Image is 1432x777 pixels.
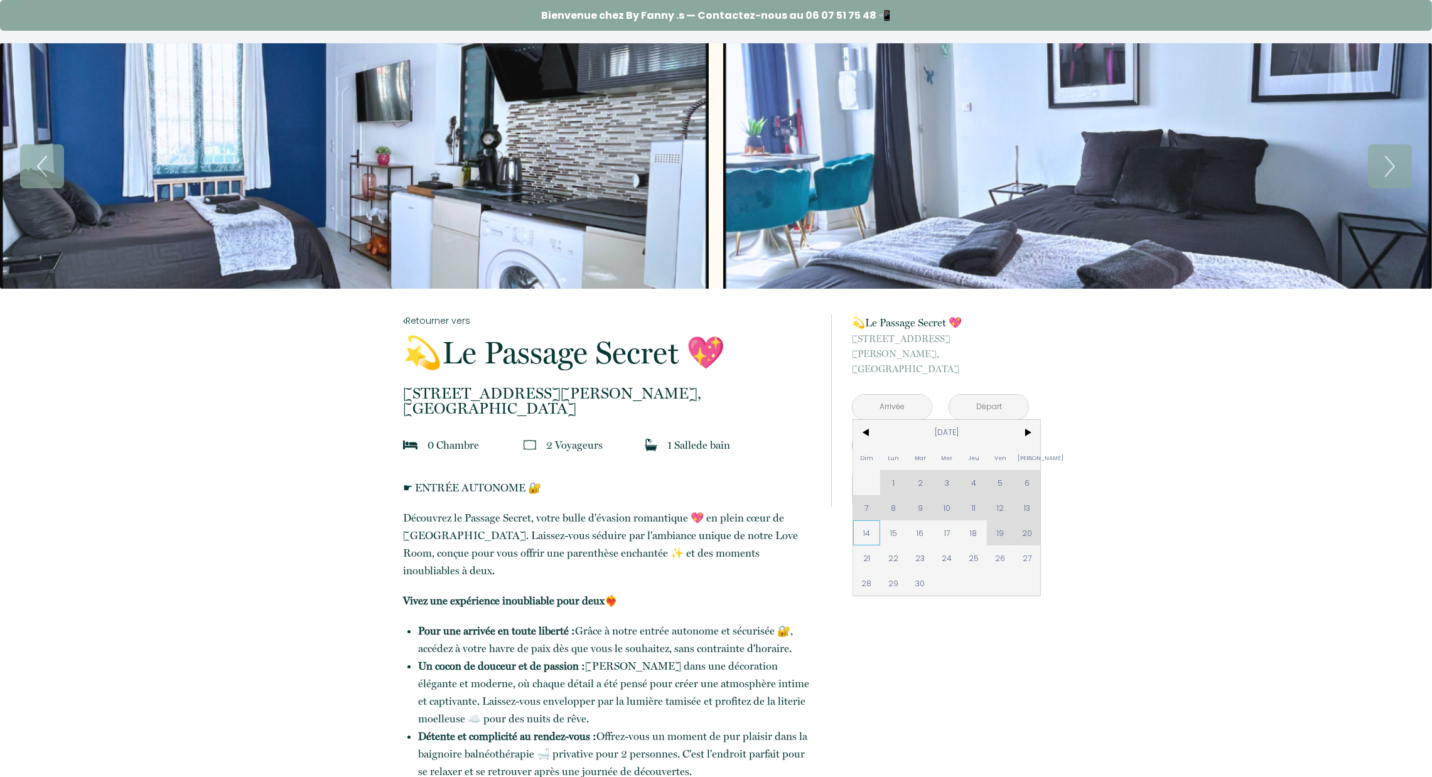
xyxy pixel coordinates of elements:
span: s [598,439,603,451]
button: Réserver [852,473,1029,507]
li: [PERSON_NAME] dans une décoration élégante et moderne, où chaque détail a été pensé pour créer un... [418,657,815,727]
button: Previous [20,144,64,188]
span: [DATE] [880,420,1014,445]
span: Mer [934,445,961,470]
span: 24 [934,545,961,571]
p: [GEOGRAPHIC_DATA] [852,331,1029,377]
span: Dim [853,445,880,470]
span: Ven [987,445,1014,470]
p: [GEOGRAPHIC_DATA] [403,386,815,416]
p: 💫Le Passage Secret 💖 [403,337,815,368]
span: < [853,420,880,445]
span: 18 [961,520,988,545]
input: Arrivée [853,395,932,419]
p: ❤️‍🔥 [403,592,815,609]
p: 💫Le Passage Secret 💖 [852,314,1029,331]
span: 25 [961,545,988,571]
button: Next [1368,144,1412,188]
span: Lun [880,445,907,470]
p: 2 Voyageur [546,436,603,454]
span: 30 [907,571,934,596]
span: 28 [853,571,880,596]
span: 17 [934,520,961,545]
span: 26 [987,545,1014,571]
span: 27 [1014,545,1041,571]
span: 14 [853,520,880,545]
b: Pour une arrivée en toute liberté : [418,624,575,637]
p: 0 Chambre [428,436,479,454]
input: Départ [949,395,1028,419]
span: 22 [880,545,907,571]
span: [PERSON_NAME] [1014,445,1041,470]
li: Grâce à notre entrée autonome et sécurisée 🔐, accédez à votre havre de paix dès que vous le souha... [418,622,815,657]
span: 29 [880,571,907,596]
span: 21 [853,545,880,571]
span: 15 [880,520,907,545]
span: 16 [907,520,934,545]
span: Jeu [961,445,988,470]
span: > [1014,420,1041,445]
span: 23 [907,545,934,571]
p: Découvrez le Passage Secret, votre bulle d'évasion romantique 💖 en plein cœur de [GEOGRAPHIC_DATA... [403,509,815,579]
p: 1 Salle de bain [667,436,730,454]
b: Un cocon de douceur et de passion : [418,660,585,672]
p: ☛ ENTRÉE AUTONOME 🔐 [403,479,815,496]
span: [STREET_ADDRESS][PERSON_NAME], [403,386,815,401]
b: Détente et complicité au rendez-vous : [418,730,596,742]
img: guests [524,439,536,451]
span: Mar [907,445,934,470]
span: [STREET_ADDRESS][PERSON_NAME], [852,331,1029,362]
a: Retourner vers [403,314,815,328]
b: Vivez une expérience inoubliable pour deux [403,594,605,607]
